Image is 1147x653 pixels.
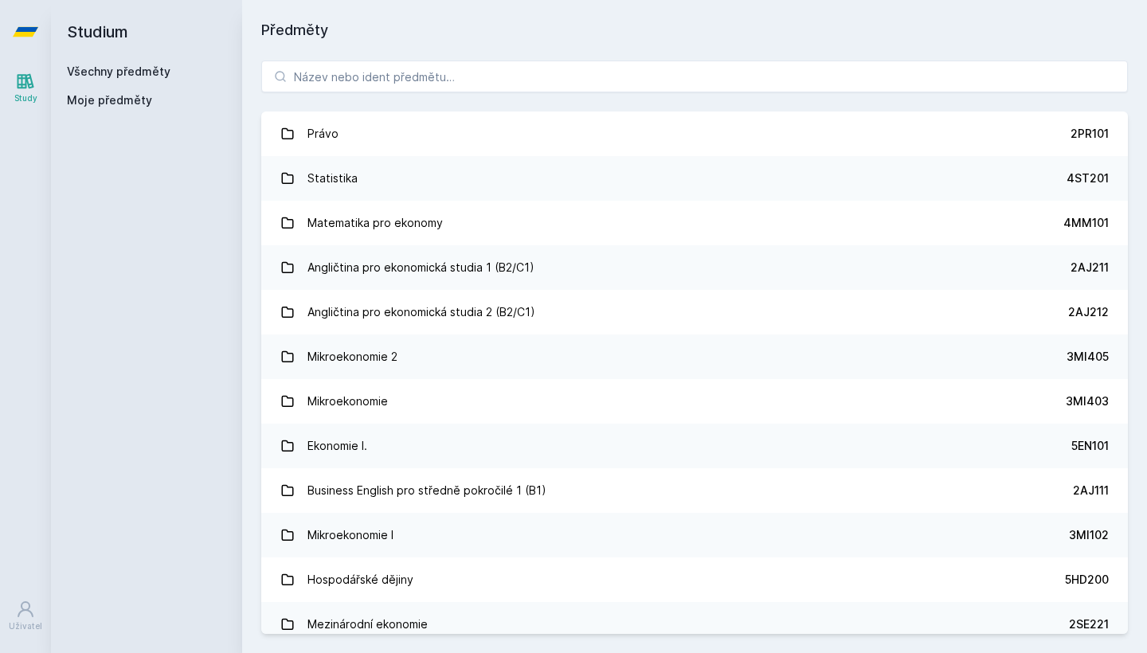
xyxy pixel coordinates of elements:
div: 2AJ111 [1073,483,1109,499]
span: Moje předměty [67,92,152,108]
div: Statistika [307,162,358,194]
a: Mikroekonomie I 3MI102 [261,513,1128,557]
div: Business English pro středně pokročilé 1 (B1) [307,475,546,506]
div: Angličtina pro ekonomická studia 1 (B2/C1) [307,252,534,283]
a: Ekonomie I. 5EN101 [261,424,1128,468]
div: 2AJ211 [1071,260,1109,276]
div: 2AJ212 [1068,304,1109,320]
div: Mezinárodní ekonomie [307,608,428,640]
a: Matematika pro ekonomy 4MM101 [261,201,1128,245]
a: Statistika 4ST201 [261,156,1128,201]
div: Matematika pro ekonomy [307,207,443,239]
div: Ekonomie I. [307,430,367,462]
div: 3MI405 [1067,349,1109,365]
div: 3MI403 [1066,393,1109,409]
div: Angličtina pro ekonomická studia 2 (B2/C1) [307,296,535,328]
div: Uživatel [9,620,42,632]
div: 5HD200 [1065,572,1109,588]
div: Právo [307,118,339,150]
div: 5EN101 [1071,438,1109,454]
input: Název nebo ident předmětu… [261,61,1128,92]
div: 3MI102 [1069,527,1109,543]
div: Study [14,92,37,104]
div: Mikroekonomie [307,385,388,417]
a: Mezinárodní ekonomie 2SE221 [261,602,1128,647]
div: Mikroekonomie 2 [307,341,397,373]
div: Hospodářské dějiny [307,564,413,596]
div: 2SE221 [1069,616,1109,632]
a: Mikroekonomie 3MI403 [261,379,1128,424]
div: 2PR101 [1071,126,1109,142]
h1: Předměty [261,19,1128,41]
a: Právo 2PR101 [261,111,1128,156]
div: Mikroekonomie I [307,519,393,551]
a: Angličtina pro ekonomická studia 1 (B2/C1) 2AJ211 [261,245,1128,290]
div: 4MM101 [1063,215,1109,231]
a: Study [3,64,48,112]
div: 4ST201 [1067,170,1109,186]
a: Mikroekonomie 2 3MI405 [261,334,1128,379]
a: Uživatel [3,592,48,640]
a: Všechny předměty [67,65,170,78]
a: Angličtina pro ekonomická studia 2 (B2/C1) 2AJ212 [261,290,1128,334]
a: Hospodářské dějiny 5HD200 [261,557,1128,602]
a: Business English pro středně pokročilé 1 (B1) 2AJ111 [261,468,1128,513]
